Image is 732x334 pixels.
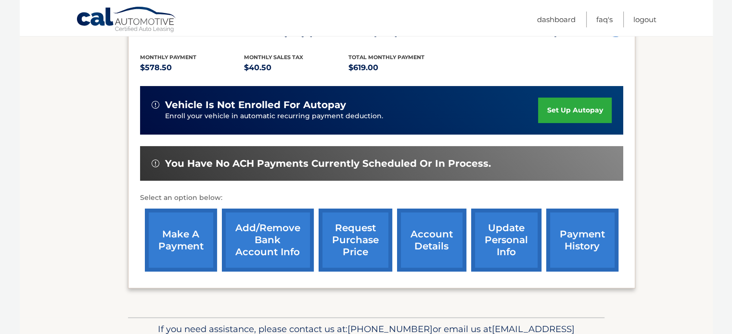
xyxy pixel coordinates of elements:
a: set up autopay [538,98,611,123]
img: alert-white.svg [152,160,159,167]
p: Enroll your vehicle in automatic recurring payment deduction. [165,111,539,122]
a: Cal Automotive [76,6,177,34]
a: request purchase price [319,209,392,272]
span: Monthly sales Tax [244,54,303,61]
p: $619.00 [348,61,453,74]
a: payment history [546,209,618,272]
span: You have no ACH payments currently scheduled or in process. [165,158,491,170]
img: alert-white.svg [152,101,159,109]
p: $578.50 [140,61,244,74]
a: FAQ's [596,12,613,27]
a: Add/Remove bank account info [222,209,314,272]
a: account details [397,209,466,272]
p: $40.50 [244,61,348,74]
a: Logout [633,12,656,27]
a: update personal info [471,209,541,272]
span: vehicle is not enrolled for autopay [165,99,346,111]
span: Monthly Payment [140,54,196,61]
a: make a payment [145,209,217,272]
span: Total Monthly Payment [348,54,424,61]
p: Select an option below: [140,192,623,204]
a: Dashboard [537,12,576,27]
